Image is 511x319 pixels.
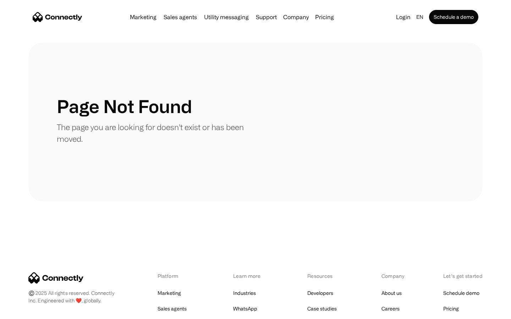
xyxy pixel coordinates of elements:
[416,12,423,22] div: en
[429,10,478,24] a: Schedule a demo
[161,14,200,20] a: Sales agents
[158,288,181,298] a: Marketing
[253,14,280,20] a: Support
[201,14,252,20] a: Utility messaging
[381,288,402,298] a: About us
[158,304,187,314] a: Sales agents
[443,288,479,298] a: Schedule demo
[233,304,257,314] a: WhatsApp
[283,12,309,22] div: Company
[57,121,255,145] p: The page you are looking for doesn't exist or has been moved.
[381,272,406,280] div: Company
[312,14,337,20] a: Pricing
[393,12,413,22] a: Login
[381,304,400,314] a: Careers
[307,304,337,314] a: Case studies
[14,307,43,317] ul: Language list
[443,272,483,280] div: Let’s get started
[443,304,459,314] a: Pricing
[7,306,43,317] aside: Language selected: English
[233,272,270,280] div: Learn more
[127,14,159,20] a: Marketing
[233,288,256,298] a: Industries
[57,96,192,117] h1: Page Not Found
[158,272,196,280] div: Platform
[307,288,333,298] a: Developers
[307,272,345,280] div: Resources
